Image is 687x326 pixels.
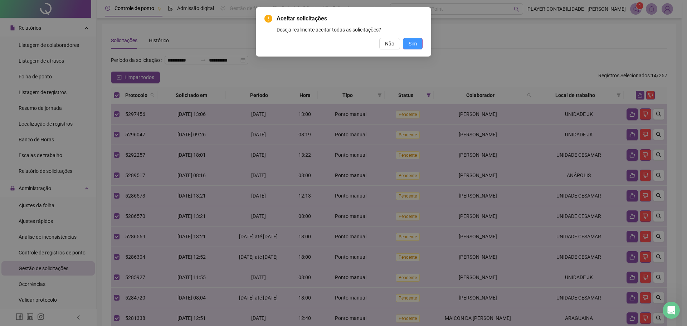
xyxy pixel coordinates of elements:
button: Sim [403,38,423,49]
button: Não [379,38,400,49]
span: Não [385,40,394,48]
span: Aceitar solicitações [277,14,423,23]
div: Deseja realmente aceitar todas as solicitações? [277,26,423,34]
span: exclamation-circle [264,15,272,23]
span: Sim [409,40,417,48]
iframe: Intercom live chat [663,302,680,319]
